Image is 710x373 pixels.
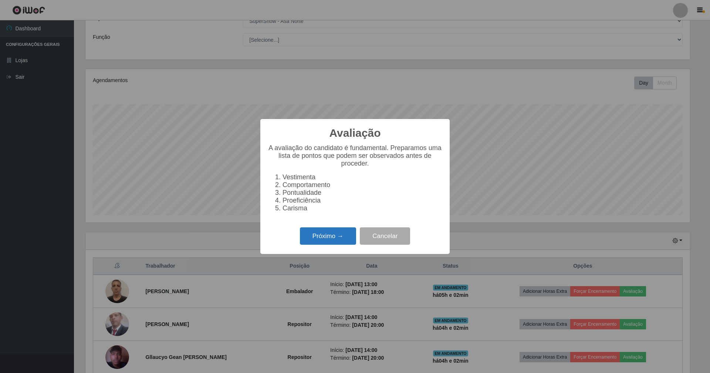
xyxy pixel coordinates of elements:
li: Vestimenta [283,173,442,181]
li: Pontualidade [283,189,442,197]
li: Carisma [283,204,442,212]
button: Próximo → [300,227,356,245]
li: Proeficiência [283,197,442,204]
li: Comportamento [283,181,442,189]
p: A avaliação do candidato é fundamental. Preparamos uma lista de pontos que podem ser observados a... [268,144,442,167]
button: Cancelar [360,227,410,245]
h2: Avaliação [329,126,381,140]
